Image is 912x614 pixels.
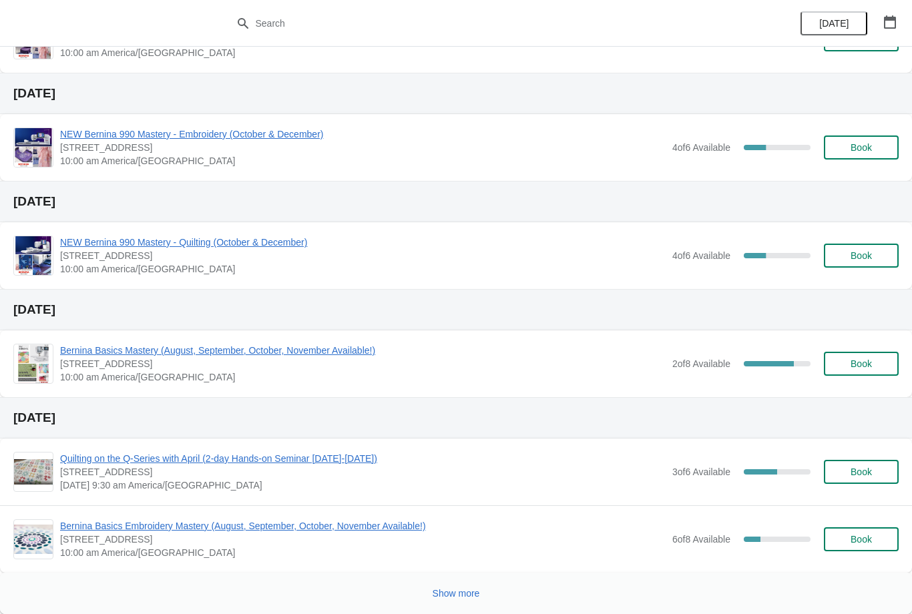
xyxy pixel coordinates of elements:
[824,352,899,376] button: Book
[15,236,52,275] img: NEW Bernina 990 Mastery - Quilting (October & December) | 1300 Salem Rd SW, Suite 350, Rochester,...
[60,357,666,370] span: [STREET_ADDRESS]
[255,11,684,35] input: Search
[851,467,872,477] span: Book
[60,262,666,276] span: 10:00 am America/[GEOGRAPHIC_DATA]
[60,344,666,357] span: Bernina Basics Mastery (August, September, October, November Available!)
[60,479,666,492] span: [DATE] 9:30 am America/[GEOGRAPHIC_DATA]
[851,534,872,545] span: Book
[15,128,51,167] img: NEW Bernina 990 Mastery - Embroidery (October & December) | 1300 Salem Rd SW, Suite 350, Rocheste...
[60,452,666,465] span: Quilting on the Q-Series with April (2-day Hands-on Seminar [DATE]-[DATE])
[13,411,899,424] h2: [DATE]
[14,459,53,485] img: Quilting on the Q-Series with April (2-day Hands-on Seminar October 17-18) | 1300 Salem Rd SW, Su...
[672,467,730,477] span: 3 of 6 Available
[60,127,666,141] span: NEW Bernina 990 Mastery - Embroidery (October & December)
[60,533,666,546] span: [STREET_ADDRESS]
[60,154,666,168] span: 10:00 am America/[GEOGRAPHIC_DATA]
[672,142,730,153] span: 4 of 6 Available
[824,135,899,160] button: Book
[13,195,899,208] h2: [DATE]
[13,303,899,316] h2: [DATE]
[433,588,480,599] span: Show more
[819,18,849,29] span: [DATE]
[18,344,48,383] img: Bernina Basics Mastery (August, September, October, November Available!) | 1300 Salem Rd SW, Suit...
[824,460,899,484] button: Book
[851,250,872,261] span: Book
[60,465,666,479] span: [STREET_ADDRESS]
[60,546,666,559] span: 10:00 am America/[GEOGRAPHIC_DATA]
[60,519,666,533] span: Bernina Basics Embroidery Mastery (August, September, October, November Available!)
[14,525,53,553] img: Bernina Basics Embroidery Mastery (August, September, October, November Available!) | 1300 Salem ...
[851,358,872,369] span: Book
[427,581,485,605] button: Show more
[672,250,730,261] span: 4 of 6 Available
[801,11,867,35] button: [DATE]
[824,527,899,551] button: Book
[672,358,730,369] span: 2 of 8 Available
[60,370,666,384] span: 10:00 am America/[GEOGRAPHIC_DATA]
[672,534,730,545] span: 6 of 8 Available
[851,142,872,153] span: Book
[60,249,666,262] span: [STREET_ADDRESS]
[824,244,899,268] button: Book
[60,236,666,249] span: NEW Bernina 990 Mastery - Quilting (October & December)
[60,46,666,59] span: 10:00 am America/[GEOGRAPHIC_DATA]
[13,87,899,100] h2: [DATE]
[60,141,666,154] span: [STREET_ADDRESS]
